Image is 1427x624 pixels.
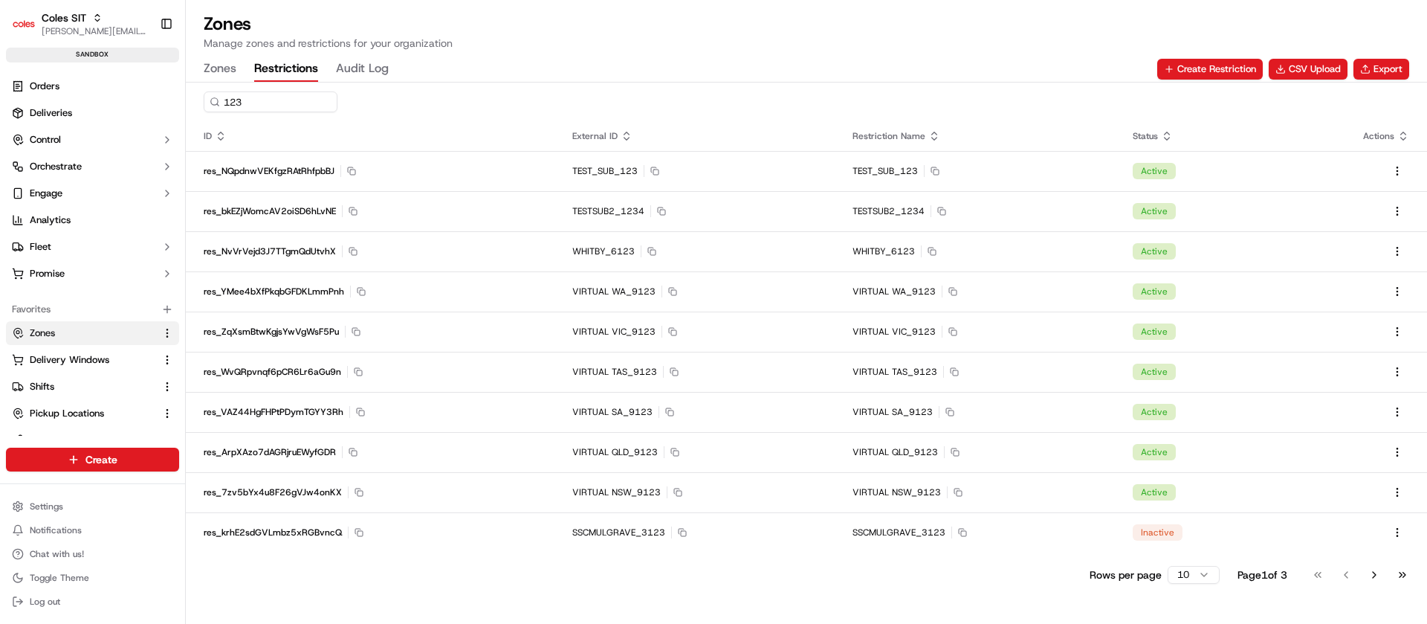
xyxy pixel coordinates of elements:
span: VIRTUAL TAS_9123 [852,366,937,378]
button: Coles SIT [42,10,86,25]
button: Orchestrate [6,155,179,178]
div: Restriction Name [852,130,1097,142]
button: CSV Upload [1269,59,1347,80]
p: Manage zones and restrictions for your organization [204,36,1409,51]
button: Audit Log [336,57,389,82]
span: Shifts [30,380,54,393]
button: Control [6,128,179,152]
button: Settings [6,496,179,517]
div: External ID [572,130,817,142]
span: VIRTUAL QLD_9123 [572,446,658,458]
span: VIRTUAL QLD_9123 [852,446,938,458]
span: TEST_SUB_123 [852,165,918,177]
button: Export [1353,59,1409,80]
div: Status [1133,130,1257,142]
span: VIRTUAL VIC_9123 [852,326,936,338]
span: res_WvQRpvnqf6pCR6Lr6aGu9n [204,366,341,378]
div: Active [1133,283,1176,300]
span: Log out [30,596,60,608]
span: Analytics [30,213,71,227]
span: SSCMULGRAVE_3123 [572,527,665,538]
button: Restrictions [254,57,318,82]
span: Fleet [30,240,51,254]
span: VIRTUAL TAS_9123 [572,366,657,378]
span: Promise [30,267,65,280]
button: Fleet [6,235,179,259]
span: VIRTUAL NSW_9123 [852,486,941,498]
span: VIRTUAL WA_9123 [852,286,936,297]
span: VIRTUAL SA_9123 [852,406,933,418]
span: TESTSUB2_1234 [852,205,925,217]
span: VIRTUAL WA_9123 [572,286,656,297]
button: Log out [6,591,179,612]
a: Shifts [12,380,155,393]
button: Engage [6,181,179,205]
div: Active [1133,444,1176,460]
button: Zones [6,321,179,345]
span: Orchestrate [30,160,82,173]
div: Active [1133,324,1176,340]
span: Pickup Locations [30,407,104,420]
button: Notifications [6,520,179,541]
span: TESTSUB2_1234 [572,205,644,217]
span: Control [30,133,61,147]
button: Toggle Theme [6,567,179,588]
span: WHITBY_6123 [852,245,915,257]
span: VIRTUAL SA_9123 [572,406,653,418]
span: VIRTUAL VIC_9123 [572,326,656,338]
button: Create [6,448,179,472]
img: Coles SIT [12,12,36,36]
div: Active [1133,364,1176,380]
span: Engage [30,187,62,200]
a: Request Logs [12,434,155,447]
a: Orders [6,74,179,98]
div: ID [204,130,537,142]
span: VIRTUAL NSW_9123 [572,486,661,498]
span: res_krhE2sdGVLmbz5xRGBvncQ [204,527,342,538]
span: Zones [30,327,55,340]
span: WHITBY_6123 [572,245,635,257]
div: Active [1133,404,1176,420]
button: Request Logs [6,428,179,452]
button: Coles SITColes SIT[PERSON_NAME][EMAIL_ADDRESS][DOMAIN_NAME] [6,6,154,42]
span: res_YMee4bXfPkqbGFDKLmmPnh [204,286,344,297]
input: Search for a restriction [204,91,337,112]
span: res_NQpdnwVEKfgzRAtRhfpbBJ [204,165,334,177]
span: res_VAZ44HgFHPtPDymTGYY3Rh [204,406,343,418]
button: Delivery Windows [6,348,179,372]
a: Pickup Locations [12,407,155,420]
span: Notifications [30,524,82,536]
span: res_7zv5bYx4u8F26gVJw4onKX [204,486,342,498]
div: Active [1133,163,1176,179]
button: Shifts [6,375,179,399]
a: Analytics [6,208,179,232]
button: Zones [204,57,236,82]
div: Active [1133,243,1176,260]
a: Delivery Windows [12,353,155,367]
button: Chat with us! [6,544,179,565]
a: Zones [12,327,155,340]
button: Pickup Locations [6,402,179,425]
span: Settings [30,501,63,512]
span: res_ZqXsmBtwKgjsYwVgWsF5Pu [204,326,339,338]
span: Delivery Windows [30,353,109,367]
div: Inactive [1133,524,1182,541]
span: Orders [30,80,59,93]
span: res_NvVrVejd3J7TTgmQdUtvhX [204,245,336,257]
button: Promise [6,262,179,286]
span: Toggle Theme [30,572,89,584]
span: res_bkEZjWomcAV2oiSD6hLvNE [204,205,336,217]
div: Active [1133,484,1176,501]
button: [PERSON_NAME][EMAIL_ADDRESS][DOMAIN_NAME] [42,25,148,37]
span: SSCMULGRAVE_3123 [852,527,945,538]
div: Active [1133,203,1176,219]
button: Create Restriction [1157,59,1263,80]
span: res_ArpXAzo7dAGRjruEWyfGDR [204,446,336,458]
p: Rows per page [1090,567,1162,582]
span: Deliveries [30,106,72,120]
div: Favorites [6,297,179,321]
div: Page 1 of 3 [1237,567,1287,582]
